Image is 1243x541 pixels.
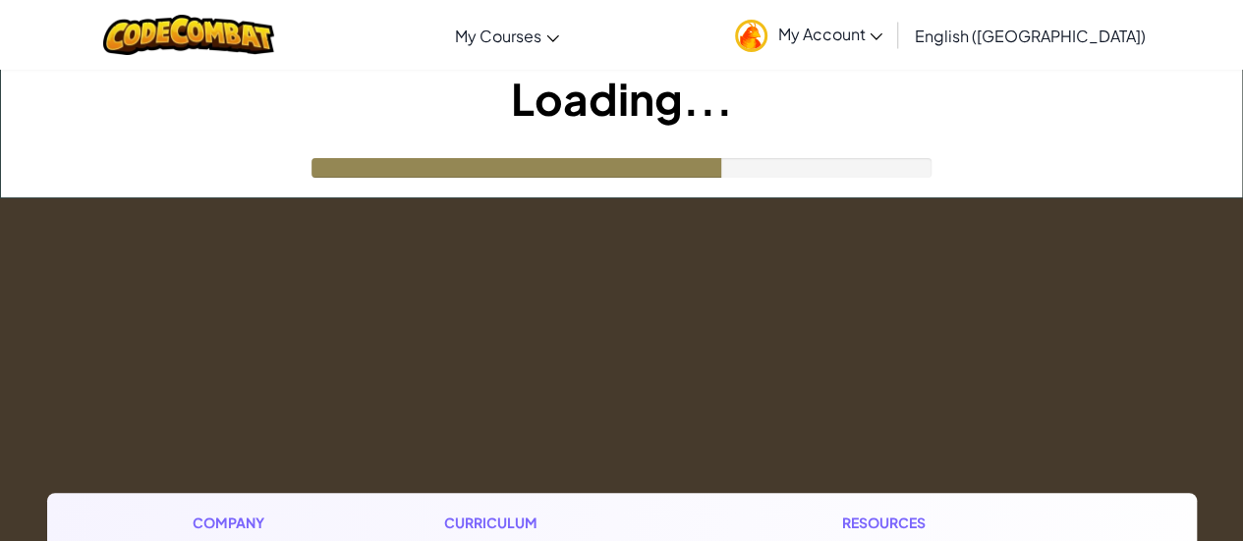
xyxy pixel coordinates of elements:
h1: Company [193,513,284,533]
span: My Courses [455,26,541,46]
span: My Account [777,24,882,44]
img: avatar [735,20,767,52]
a: My Courses [445,9,569,62]
h1: Loading... [1,68,1242,129]
h1: Resources [842,513,1051,533]
a: My Account [725,4,892,66]
img: CodeCombat logo [103,15,275,55]
h1: Curriculum [444,513,682,533]
span: English ([GEOGRAPHIC_DATA]) [914,26,1145,46]
a: English ([GEOGRAPHIC_DATA]) [904,9,1155,62]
